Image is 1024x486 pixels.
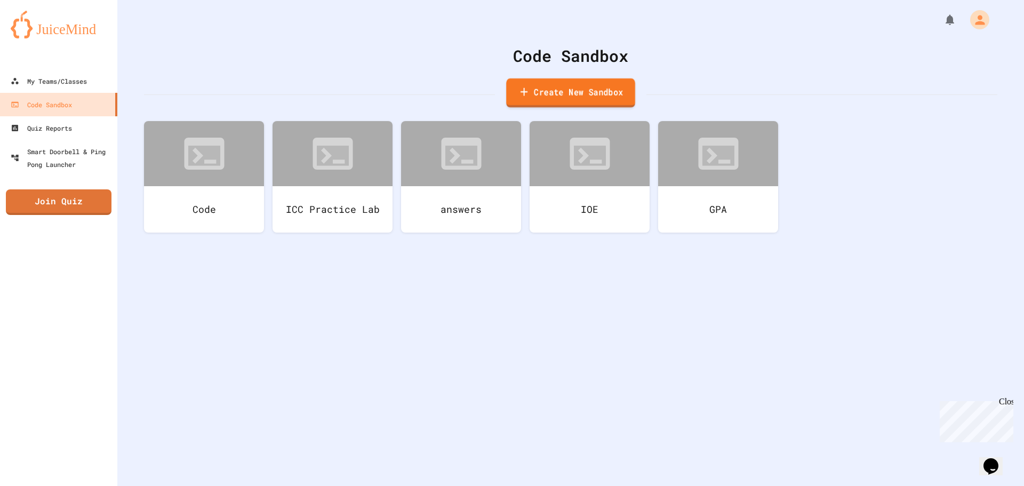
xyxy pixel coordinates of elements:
img: logo-orange.svg [11,11,107,38]
a: Join Quiz [6,189,111,215]
div: ICC Practice Lab [273,186,393,233]
a: Create New Sandbox [506,78,635,108]
iframe: chat widget [935,397,1013,442]
div: Quiz Reports [11,122,72,134]
div: Code Sandbox [144,44,997,68]
iframe: chat widget [979,443,1013,475]
div: My Account [959,7,992,32]
a: ICC Practice Lab [273,121,393,233]
div: Smart Doorbell & Ping Pong Launcher [11,145,113,171]
a: answers [401,121,521,233]
div: answers [401,186,521,233]
div: Code [144,186,264,233]
a: GPA [658,121,778,233]
a: Code [144,121,264,233]
div: GPA [658,186,778,233]
div: Code Sandbox [11,98,72,111]
div: My Notifications [924,11,959,29]
div: IOE [530,186,650,233]
div: My Teams/Classes [11,75,87,87]
a: IOE [530,121,650,233]
div: Chat with us now!Close [4,4,74,68]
